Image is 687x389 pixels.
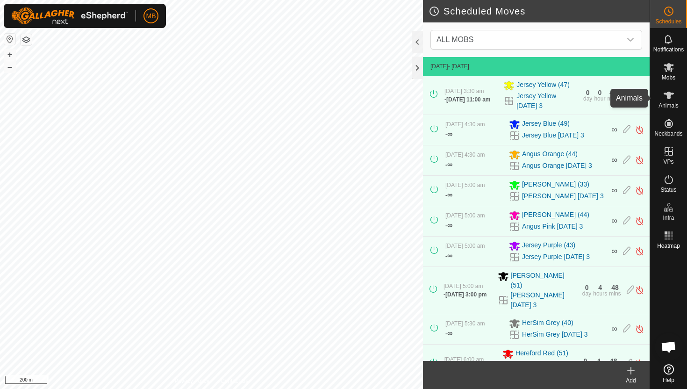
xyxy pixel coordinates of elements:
[657,243,680,249] span: Heatmap
[598,284,602,291] div: 4
[522,222,583,231] a: Angus Pink [DATE] 3
[447,252,452,259] span: ∞
[445,121,485,128] span: [DATE] 4:30 am
[612,376,650,385] div: Add
[445,243,485,249] span: [DATE] 5:00 am
[611,324,617,333] span: ∞
[635,216,644,226] img: Turn off schedule move
[611,155,617,165] span: ∞
[445,159,452,170] div: -
[611,284,619,291] div: 48
[653,47,684,52] span: Notifications
[444,356,484,363] span: [DATE] 6:00 am
[445,291,487,298] span: [DATE] 3:00 pm
[444,283,483,289] span: [DATE] 5:00 am
[516,91,578,111] a: Jersey Yellow [DATE] 3
[611,186,617,195] span: ∞
[522,252,590,262] a: Jersey Purple [DATE] 3
[663,377,674,383] span: Help
[4,34,15,45] button: Reset Map
[635,186,644,195] img: Turn off schedule move
[594,96,605,101] div: hour
[583,358,587,364] div: 0
[515,348,568,360] span: Hereford Red (51)
[21,34,32,45] button: Map Layers
[437,36,473,43] span: ALL MOBS
[433,30,621,49] span: ALL MOBS
[522,149,578,160] span: Angus Orange (44)
[429,6,650,17] h2: Scheduled Moves
[593,291,607,296] div: hours
[658,103,679,108] span: Animals
[635,155,644,165] img: Turn off schedule move
[635,125,644,135] img: Turn off schedule move
[445,250,452,261] div: -
[609,89,617,96] div: 48
[430,63,448,70] span: [DATE]
[655,333,683,361] a: Open chat
[583,96,592,101] div: day
[650,360,687,387] a: Help
[445,182,485,188] span: [DATE] 5:00 am
[445,212,485,219] span: [DATE] 5:00 am
[522,161,592,171] a: Angus Orange [DATE] 3
[586,89,590,96] div: 0
[522,119,570,130] span: Jersey Blue (49)
[445,151,485,158] span: [DATE] 4:30 am
[447,329,452,337] span: ∞
[610,358,617,364] div: 48
[598,89,601,96] div: 0
[445,189,452,201] div: -
[515,360,575,379] a: Hereford Red [DATE] 3
[444,88,484,94] span: [DATE] 3:30 am
[522,240,575,252] span: Jersey Purple (43)
[582,291,591,296] div: day
[444,290,487,299] div: -
[621,30,640,49] div: dropdown trigger
[221,377,248,385] a: Contact Us
[511,271,577,290] span: [PERSON_NAME] (51)
[635,285,644,295] img: Turn off schedule move
[522,180,589,191] span: [PERSON_NAME] (33)
[447,191,452,199] span: ∞
[660,187,676,193] span: Status
[4,61,15,72] button: –
[635,246,644,256] img: Turn off schedule move
[522,191,604,201] a: [PERSON_NAME] [DATE] 3
[448,63,469,70] span: - [DATE]
[611,246,617,256] span: ∞
[511,290,577,310] a: [PERSON_NAME] [DATE] 3
[662,75,675,80] span: Mobs
[174,377,209,385] a: Privacy Policy
[597,358,601,364] div: 4
[522,318,573,329] span: HerSim Grey (40)
[607,96,619,101] div: mins
[655,19,681,24] span: Schedules
[445,129,452,140] div: -
[522,330,588,339] a: HerSim Grey [DATE] 3
[146,11,156,21] span: MB
[445,320,485,327] span: [DATE] 5:30 am
[11,7,128,24] img: Gallagher Logo
[516,80,570,91] span: Jersey Yellow (47)
[663,159,673,165] span: VPs
[635,359,644,368] img: Turn off schedule move
[447,130,452,138] span: ∞
[654,131,682,137] span: Neckbands
[444,95,490,104] div: -
[522,210,589,221] span: [PERSON_NAME] (44)
[447,221,452,229] span: ∞
[446,96,490,103] span: [DATE] 11:00 am
[609,291,621,296] div: mins
[663,215,674,221] span: Infra
[447,160,452,168] span: ∞
[445,220,452,231] div: -
[635,324,644,334] img: Turn off schedule move
[611,125,617,134] span: ∞
[4,49,15,60] button: +
[445,328,452,339] div: -
[635,90,644,100] img: Turn off schedule move
[611,216,617,225] span: ∞
[585,284,589,291] div: 0
[522,130,584,140] a: Jersey Blue [DATE] 3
